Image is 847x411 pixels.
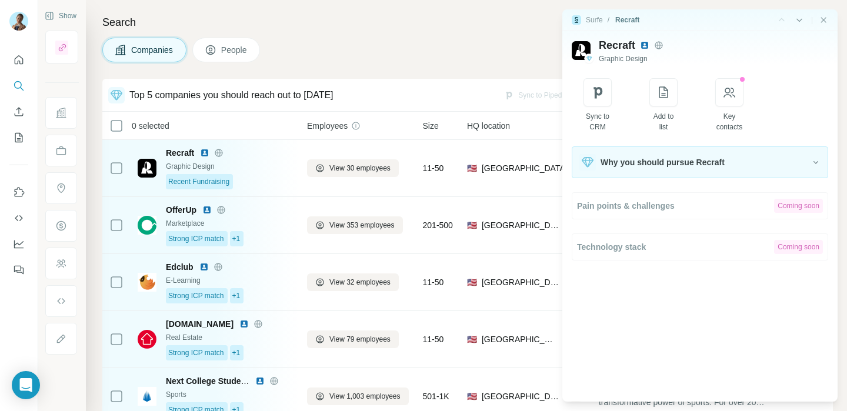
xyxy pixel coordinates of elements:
button: My lists [9,127,28,148]
img: Logo of Recraft [572,41,591,60]
span: Graphic Design [599,54,648,64]
div: | [811,15,813,25]
span: [GEOGRAPHIC_DATA], [US_STATE] [482,390,562,402]
button: Search [9,75,28,96]
div: Open Intercom Messenger [12,371,40,399]
img: Logo of realestate.com.au [138,330,156,349]
button: Quick start [9,49,28,71]
div: Key contacts [716,111,743,132]
img: LinkedIn logo [200,148,209,158]
button: View 79 employees [307,330,399,348]
span: Strong ICP match [168,233,224,244]
button: Close side panel [819,15,828,25]
span: Recraft [166,147,194,159]
span: 🇺🇸 [467,219,477,231]
span: 🇺🇸 [467,276,477,288]
span: HQ location [467,120,510,132]
span: 501-1K [423,390,449,402]
div: Top 5 companies you should reach out to [DATE] [129,88,334,102]
span: [GEOGRAPHIC_DATA], [US_STATE] [482,219,562,231]
span: Recent Fundraising [168,176,229,187]
span: Next College Student Athlete (NCSA) [166,376,310,386]
div: Sync to CRM [584,111,612,132]
span: [GEOGRAPHIC_DATA], [US_STATE] [482,276,562,288]
img: LinkedIn logo [202,205,212,215]
span: View 30 employees [329,163,391,173]
h4: Search [102,14,833,31]
button: Show [36,7,85,25]
div: Real Estate [166,332,293,343]
span: View 1,003 employees [329,391,401,402]
img: Logo of OfferUp [138,216,156,235]
span: Size [423,120,439,132]
span: +1 [232,233,241,244]
button: View 1,003 employees [307,387,409,405]
span: 201-500 [423,219,453,231]
button: View 30 employees [307,159,399,177]
button: Feedback [9,259,28,280]
span: Strong ICP match [168,347,224,358]
button: Use Surfe on LinkedIn [9,182,28,203]
span: Strong ICP match [168,290,224,301]
span: 11-50 [423,162,444,174]
span: [DOMAIN_NAME] [166,318,234,330]
div: Marketplace [166,218,293,229]
span: 🇺🇸 [467,333,477,345]
div: Sports [166,389,293,400]
span: +1 [232,290,241,301]
span: Why you should pursue Recraft [601,156,725,168]
div: Coming soon [774,199,823,213]
button: View 353 employees [307,216,403,234]
span: [GEOGRAPHIC_DATA], [US_STATE] [482,162,585,174]
span: Pain points & challenges [577,200,675,212]
img: LinkedIn avatar [640,41,649,50]
button: Technology stackComing soon [572,234,828,260]
span: Technology stack [577,241,646,253]
button: Enrich CSV [9,101,28,122]
button: View 32 employees [307,273,399,291]
span: 🇺🇸 [467,162,477,174]
button: Why you should pursue Recraft [572,147,828,178]
span: View 353 employees [329,220,395,230]
button: Use Surfe API [9,208,28,229]
div: Recraft [615,15,639,25]
span: 11-50 [423,333,444,345]
span: View 32 employees [329,277,391,288]
span: [GEOGRAPHIC_DATA], [US_STATE] [482,333,559,345]
button: Pain points & challengesComing soon [572,193,828,219]
span: 🇺🇸 [467,390,477,402]
img: LinkedIn logo [239,319,249,329]
li: / [608,15,609,25]
span: Companies [131,44,174,56]
span: 0 selected [132,120,169,132]
div: Graphic Design [166,161,293,172]
img: Logo of Recraft [138,159,156,178]
span: Edclub [166,261,194,273]
span: View 79 employees [329,334,391,345]
span: OfferUp [166,204,196,216]
div: E-Learning [166,275,293,286]
img: Avatar [9,12,28,31]
span: +1 [232,347,241,358]
span: People [221,44,248,56]
span: Recraft [599,37,635,54]
img: LinkedIn logo [199,262,209,272]
span: Employees [307,120,348,132]
img: Logo of Edclub [138,273,156,292]
div: Coming soon [774,240,823,254]
img: Surfe Logo [572,15,581,25]
div: Add to list [650,111,678,132]
button: Previous [793,14,805,26]
button: Dashboard [9,233,28,255]
img: Logo of Next College Student Athlete (NCSA) [138,387,156,406]
div: Surfe [586,15,603,25]
span: 11-50 [423,276,444,288]
img: LinkedIn logo [255,376,265,386]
